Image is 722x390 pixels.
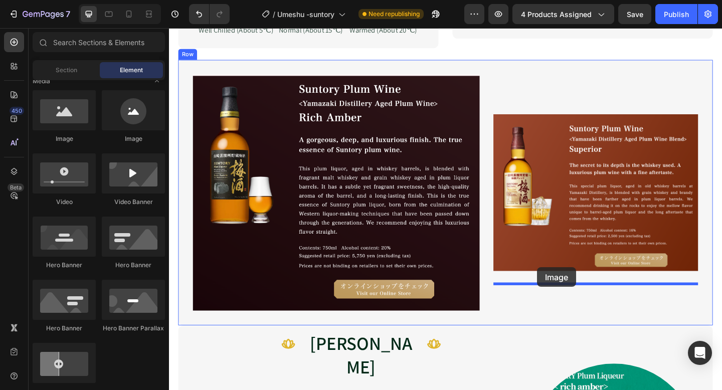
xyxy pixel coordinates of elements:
[10,107,24,115] div: 450
[627,10,643,19] span: Save
[33,198,96,207] div: Video
[66,8,70,20] p: 7
[33,134,96,143] div: Image
[4,4,75,24] button: 7
[33,77,50,86] span: Media
[369,10,420,19] span: Need republishing
[102,324,165,333] div: Hero Banner Parallax
[273,9,275,20] span: /
[120,66,143,75] span: Element
[33,32,165,52] input: Search Sections & Elements
[664,9,689,20] div: Publish
[655,4,697,24] button: Publish
[149,73,165,89] span: Toggle open
[618,4,651,24] button: Save
[102,134,165,143] div: Image
[277,9,334,20] span: Umeshu -suntory
[33,261,96,270] div: Hero Banner
[33,324,96,333] div: Hero Banner
[521,9,592,20] span: 4 products assigned
[169,28,722,390] iframe: Design area
[8,183,24,191] div: Beta
[512,4,614,24] button: 4 products assigned
[688,341,712,365] div: Open Intercom Messenger
[102,198,165,207] div: Video Banner
[102,261,165,270] div: Hero Banner
[56,66,77,75] span: Section
[189,4,230,24] div: Undo/Redo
